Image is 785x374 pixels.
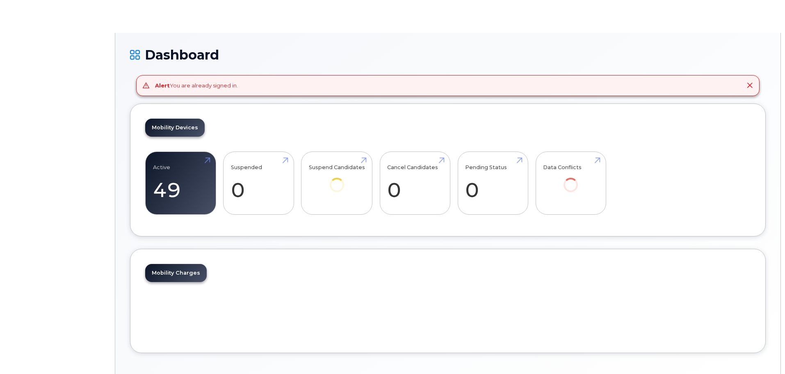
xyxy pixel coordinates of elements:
a: Pending Status 0 [465,156,520,210]
a: Suspend Candidates [309,156,365,203]
h1: Dashboard [130,48,766,62]
a: Cancel Candidates 0 [387,156,443,210]
a: Active 49 [153,156,208,210]
a: Data Conflicts [543,156,598,203]
div: You are already signed in. [155,82,238,89]
a: Mobility Charges [145,264,207,282]
a: Suspended 0 [231,156,286,210]
a: Mobility Devices [145,119,205,137]
strong: Alert [155,82,170,89]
